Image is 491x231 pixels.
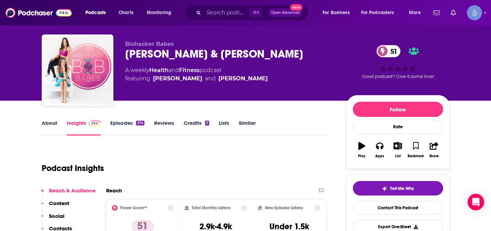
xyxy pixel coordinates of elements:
a: Lists [219,120,229,135]
button: open menu [404,7,429,18]
button: open menu [142,7,180,18]
button: Share [425,138,443,162]
div: 5 [205,121,209,125]
span: ⌘ K [250,8,263,17]
div: List [395,154,401,158]
span: Monitoring [147,8,171,18]
div: 314 [136,121,144,125]
button: Content [41,200,69,213]
span: featuring [125,74,268,83]
button: open menu [357,7,404,18]
span: More [409,8,421,18]
div: Search podcasts, credits, & more... [191,5,315,21]
div: [PERSON_NAME] [153,74,202,83]
button: Bookmark [407,138,425,162]
h2: Total Monthly Listens [192,205,231,210]
button: List [389,138,407,162]
div: Open Intercom Messenger [468,194,484,210]
span: Logged in as Spiral5-G1 [467,5,482,20]
button: Apps [371,138,389,162]
h1: Podcast Insights [42,163,104,173]
a: Show notifications dropdown [431,7,442,19]
span: Good podcast? Give it some love! [362,74,434,79]
img: tell me why sparkle [382,186,387,191]
span: Podcasts [85,8,106,18]
button: Show profile menu [467,5,482,20]
a: About [42,120,57,135]
div: Play [358,154,365,158]
a: Health [149,67,168,73]
img: Podchaser Pro [89,121,101,126]
div: Share [429,154,439,158]
button: Open AdvancedNew [268,9,303,17]
span: 51 [383,45,400,57]
a: Show notifications dropdown [448,7,459,19]
div: Apps [375,154,384,158]
span: New [290,4,303,11]
span: For Business [323,8,350,18]
div: Bookmark [408,154,424,158]
a: Contact This Podcast [353,201,443,214]
a: 51 [377,45,400,57]
h2: Reach [106,187,122,194]
img: User Profile [467,5,482,20]
p: Social [49,213,64,219]
button: Social [41,213,64,225]
button: Play [353,138,371,162]
button: Follow [353,102,443,117]
a: Episodes314 [110,120,144,135]
a: Charts [114,7,137,18]
img: Renee Belz & Lauren Sambataro [43,36,112,105]
a: InsightsPodchaser Pro [67,120,101,135]
span: Tell Me Why [390,186,414,191]
button: Reach & Audience [41,187,95,200]
h2: Power Score™ [120,205,147,210]
div: [PERSON_NAME] [218,74,268,83]
img: Podchaser - Follow, Share and Rate Podcasts [6,6,72,19]
span: and [205,74,216,83]
div: A weekly podcast [125,66,268,83]
p: Reach & Audience [49,187,95,194]
a: Credits5 [184,120,209,135]
span: Open Advanced [271,11,300,14]
button: open menu [81,7,115,18]
a: Fitness [179,67,200,73]
span: and [168,67,179,73]
button: open menu [318,7,358,18]
span: Charts [119,8,133,18]
input: Search podcasts, credits, & more... [204,7,250,18]
button: tell me why sparkleTell Me Why [353,181,443,195]
h2: New Episode Listens [265,205,303,210]
a: Reviews [154,120,174,135]
span: Biohacker Babes [125,41,174,47]
div: 51Good podcast? Give it some love! [346,41,450,83]
span: For Podcasters [361,8,394,18]
a: Similar [239,120,256,135]
p: Content [49,200,69,207]
div: Rate [353,120,443,134]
